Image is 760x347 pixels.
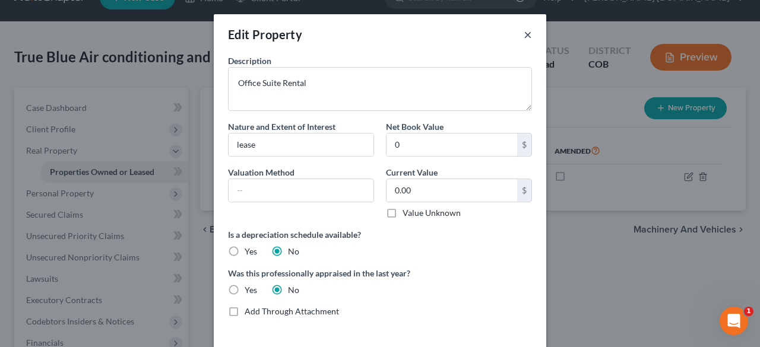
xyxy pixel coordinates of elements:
[744,307,753,316] span: 1
[524,27,532,42] button: ×
[229,179,373,202] input: --
[228,55,271,67] label: Description
[229,133,373,156] input: --
[288,284,299,296] label: No
[720,307,748,335] iframe: Intercom live chat
[403,207,461,219] label: Value Unknown
[245,246,257,257] label: Yes
[386,120,444,133] label: Net Book Value
[245,305,339,317] label: Add Through Attachment
[517,133,531,156] div: $
[228,166,294,179] label: Valuation Method
[288,246,299,257] label: No
[228,26,302,43] div: Edit Property
[517,179,531,202] div: $
[387,133,517,156] input: 0.00
[228,120,335,133] label: Nature and Extent of Interest
[245,284,257,296] label: Yes
[228,267,532,279] label: Was this professionally appraised in the last year?
[387,179,517,202] input: 0.00
[386,166,438,179] label: Current Value
[228,228,532,241] label: Is a depreciation schedule available?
